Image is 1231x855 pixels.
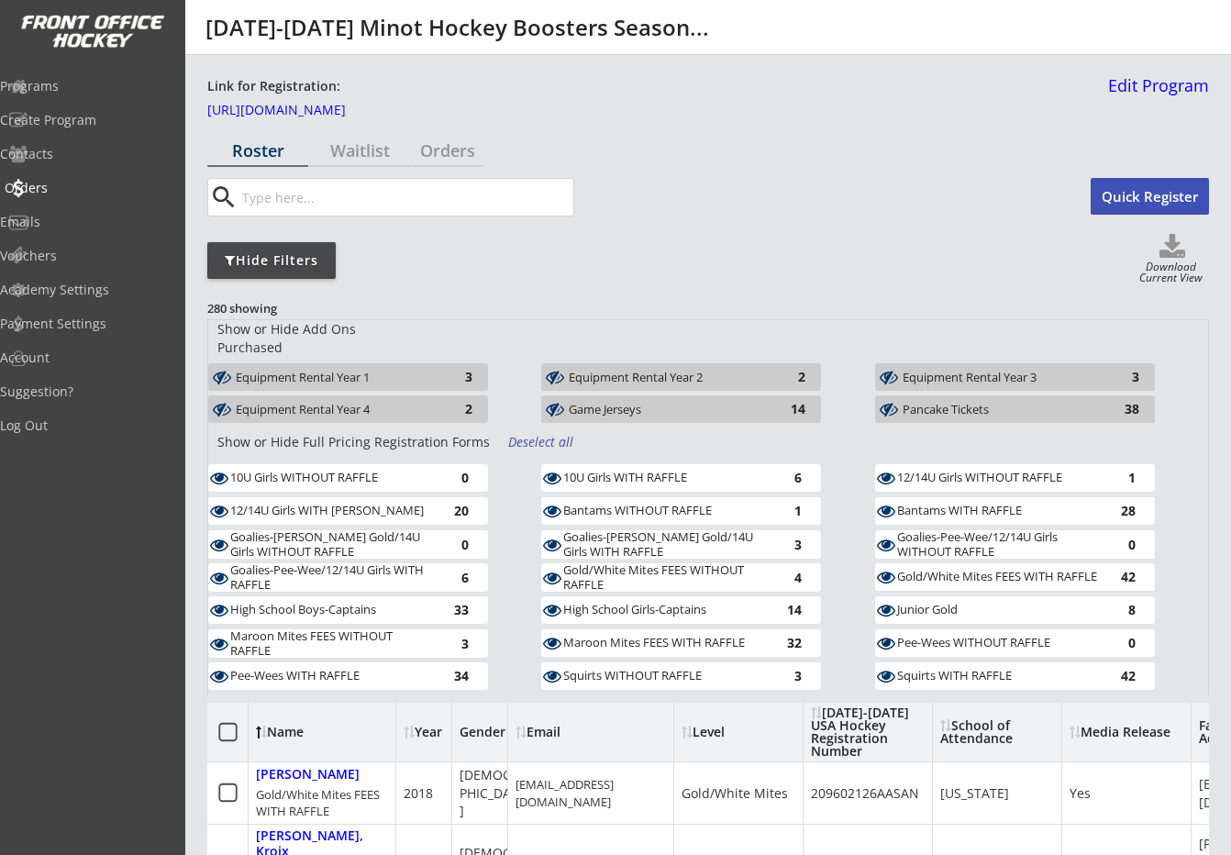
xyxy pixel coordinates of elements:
[897,602,1099,619] div: Junior Gold
[238,179,573,216] input: Type here...
[460,726,515,738] div: Gender
[563,635,765,652] div: Maroon Mites FEES WITH RAFFLE
[563,530,765,559] div: Goalies-[PERSON_NAME] Gold/14U Girls WITH RAFFLE
[1099,636,1136,650] div: 0
[411,142,483,159] div: Orders
[404,726,449,738] div: Year
[230,669,432,683] div: Pee-Wees WITH RAFFLE
[563,669,765,683] div: Squirts WITHOUT RAFFLE
[432,538,469,551] div: 0
[897,669,1099,683] div: Squirts WITH RAFFLE
[897,636,1099,650] div: Pee-Wees WITHOUT RAFFLE
[236,400,436,418] div: Equipment Rental Year 4
[769,370,805,383] div: 2
[563,470,765,487] div: 10U Girls WITH RAFFLE
[207,300,339,316] div: 280 showing
[230,603,432,617] div: High School Boys-Captains
[1099,570,1136,583] div: 42
[569,403,769,416] div: Game Jerseys
[563,602,765,619] div: High School Girls-Captains
[1103,402,1139,416] div: 38
[903,400,1103,418] div: Pancake Tickets
[205,17,709,39] div: [DATE]-[DATE] Minot Hockey Boosters Season...
[207,77,343,96] div: Link for Registration:
[508,433,576,451] div: Deselect all
[1103,370,1139,383] div: 3
[569,400,769,418] div: Game Jerseys
[436,402,472,416] div: 2
[563,563,765,592] div: Gold/White Mites FEES WITHOUT RAFFLE
[903,371,1103,383] div: Equipment Rental Year 3
[903,403,1103,416] div: Pancake Tickets
[563,668,765,685] div: Squirts WITHOUT RAFFLE
[256,767,360,783] div: [PERSON_NAME]
[208,183,238,212] button: search
[897,603,1099,617] div: Junior Gold
[207,142,308,159] div: Roster
[207,251,336,270] div: Hide Filters
[236,403,436,416] div: Equipment Rental Year 4
[569,368,769,386] div: Equipment Rental Year 2
[208,320,432,356] div: Show or Hide Add Ons Purchased
[5,182,170,194] div: Orders
[765,669,802,683] div: 3
[230,503,432,520] div: 12/14U Girls WITH RAFFLE
[682,726,795,738] div: Level
[432,669,469,683] div: 34
[563,504,765,518] div: Bantams WITHOUT RAFFLE
[897,530,1099,559] div: Goalies-Pee-Wee/12/14U Girls WITHOUT RAFFLE
[230,530,432,559] div: Goalies-[PERSON_NAME] Gold/14U Girls WITHOUT RAFFLE
[230,504,432,518] div: 12/14U Girls WITH [PERSON_NAME]
[563,603,765,617] div: High School Girls-Captains
[432,504,469,517] div: 20
[230,530,432,559] div: Goalies-Bantam/Jr. Gold/14U Girls WITHOUT RAFFLE
[811,784,919,803] div: 209602126AASAN
[432,637,469,650] div: 3
[516,726,666,738] div: Email
[207,104,391,124] a: [URL][DOMAIN_NAME]
[256,786,388,819] div: Gold/White Mites FEES WITH RAFFLE
[897,668,1099,685] div: Squirts WITH RAFFLE
[432,571,469,584] div: 6
[432,471,469,484] div: 0
[765,636,802,650] div: 32
[940,719,1054,745] div: School of Attendance
[897,504,1099,518] div: Bantams WITH RAFFLE
[897,470,1099,487] div: 12/14U Girls WITHOUT RAFFLE
[230,629,432,658] div: Maroon Mites FEES WITHOUT RAFFLE
[569,371,769,383] div: Equipment Rental Year 2
[230,563,432,592] div: Goalies-Pee-Wee/12/14U Girls WITH RAFFLE
[516,776,666,809] div: [EMAIL_ADDRESS][DOMAIN_NAME]
[230,602,432,619] div: High School Boys-Captains
[1099,669,1136,683] div: 42
[460,766,530,820] div: [DEMOGRAPHIC_DATA]
[1133,261,1209,286] div: Download Current View
[811,706,925,758] div: [DATE]-[DATE] USA Hockey Registration Number
[404,784,433,803] div: 2018
[897,503,1099,520] div: Bantams WITH RAFFLE
[20,15,165,49] img: FOH%20White%20Logo%20Transparent.png
[1101,77,1209,109] a: Edit Program
[230,471,432,485] div: 10U Girls WITHOUT RAFFLE
[897,570,1099,584] div: Gold/White Mites FEES WITH RAFFLE
[236,371,436,383] div: Equipment Rental Year 1
[897,635,1099,652] div: Pee-Wees WITHOUT RAFFLE
[236,368,436,386] div: Equipment Rental Year 1
[1099,504,1136,517] div: 28
[309,142,410,159] div: Waitlist
[208,433,499,451] div: Show or Hide Full Pricing Registration Forms
[1070,726,1170,738] div: Media Release
[897,471,1099,485] div: 12/14U Girls WITHOUT RAFFLE
[903,368,1103,386] div: Equipment Rental Year 3
[765,504,802,517] div: 1
[1136,234,1209,261] button: Click to download full roster. Your browser settings may try to block it, check your security set...
[682,784,788,803] div: Gold/White Mites
[1099,538,1136,551] div: 0
[1091,178,1209,215] button: Quick Register
[563,636,765,650] div: Maroon Mites FEES WITH RAFFLE
[563,530,765,559] div: Goalies-Bantam/Jr. Gold/14U Girls WITH RAFFLE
